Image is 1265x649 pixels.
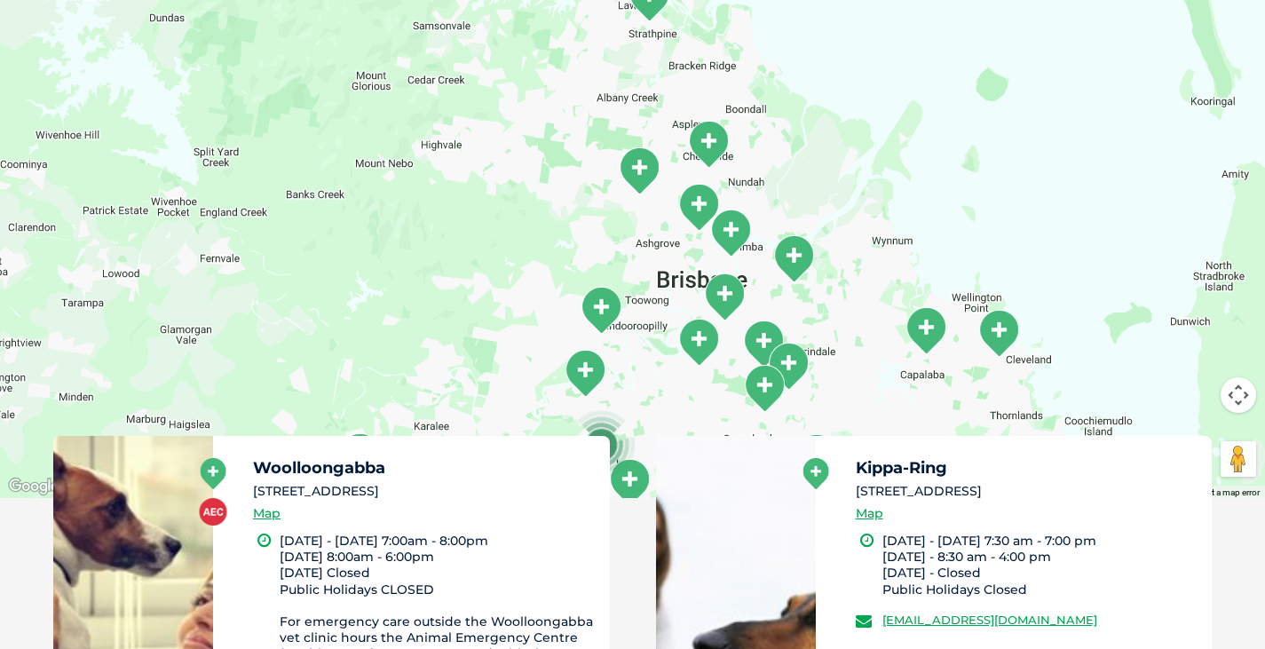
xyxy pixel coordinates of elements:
[563,349,607,398] div: Jindalee
[1221,377,1256,413] button: Map camera controls
[882,533,1197,598] li: [DATE] - [DATE] 7:30 am - 7:00 pm [DATE] - 8:30 am - 4:00 pm [DATE] - Closed Public Holidays Closed
[766,342,810,391] div: Wishart Road
[676,318,721,367] div: Moorooka
[686,120,731,169] div: Kedron
[856,503,883,524] a: Map
[976,309,1021,358] div: Cleveland
[4,475,63,498] img: Google
[579,286,623,335] div: Kenmore
[253,460,594,476] h5: Woolloongabba
[742,364,787,413] div: Kessels Rd/Macgregor
[567,410,635,478] div: 2
[771,234,816,283] div: Cannon Hill
[856,482,1197,501] li: [STREET_ADDRESS]
[337,432,382,481] div: Ipswich
[4,475,63,498] a: Open this area in Google Maps (opens a new window)
[1221,441,1256,477] button: Drag Pegman onto the map to open Street View
[794,433,838,482] div: Underwood
[708,209,753,257] div: Teneriffe
[253,503,281,524] a: Map
[856,460,1197,476] h5: Kippa-Ring
[904,306,948,355] div: Capalaba
[676,183,721,232] div: Windsor
[253,482,594,501] li: [STREET_ADDRESS]
[741,320,786,368] div: Mount Gravatt
[617,146,661,195] div: Mitchelton
[702,273,747,321] div: Woolloongabba
[882,613,1097,627] a: [EMAIL_ADDRESS][DOMAIN_NAME]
